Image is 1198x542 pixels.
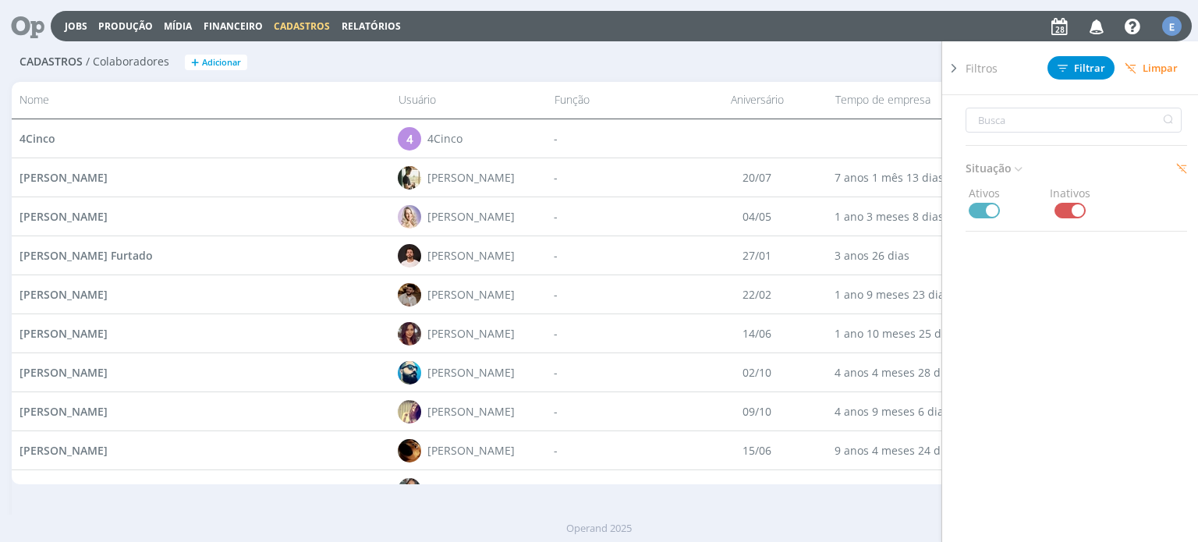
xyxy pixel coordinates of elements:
div: [PERSON_NAME] [428,481,516,498]
span: Filtros [966,60,998,76]
div: 1 ano 9 meses 23 dias [828,275,968,314]
div: 4 [399,127,422,151]
a: Mídia [164,19,192,33]
div: - [547,197,687,236]
div: Usuário [391,87,547,114]
span: Cadastros [274,19,330,33]
span: Filtrar [1058,63,1105,73]
span: [PERSON_NAME] [19,482,108,497]
a: Financeiro [204,19,263,33]
div: - [547,158,687,197]
div: - [547,275,687,314]
a: Jobs [65,19,87,33]
div: - [547,314,687,352]
span: Situação [966,158,1025,179]
button: E [1161,12,1182,40]
div: - [547,431,687,469]
img: D [399,478,422,501]
div: [PERSON_NAME] [428,169,516,186]
button: Produção [94,20,158,33]
img: D [399,400,422,423]
div: 02/10 [687,353,828,391]
a: [PERSON_NAME] [19,481,108,498]
span: [PERSON_NAME] [19,404,108,419]
span: [PERSON_NAME] [19,326,108,341]
div: [PERSON_NAME] [428,364,516,381]
button: Financeiro [199,20,268,33]
img: A [399,244,422,267]
a: [PERSON_NAME] [19,442,108,459]
div: Função [547,87,687,114]
span: [PERSON_NAME] [19,287,108,302]
div: [PERSON_NAME] [428,442,516,459]
button: Cadastros [269,20,335,33]
input: Busca [966,108,1182,133]
a: [PERSON_NAME] [19,325,108,342]
span: + [191,55,199,71]
span: Ativos [969,185,1000,218]
span: [PERSON_NAME] [19,170,108,185]
div: 9 anos 4 meses 24 dias [828,431,968,469]
span: Inativos [1050,185,1090,218]
button: Limpar [1115,57,1188,80]
div: - [547,119,687,158]
a: [PERSON_NAME] Furtado [19,247,153,264]
div: Nome [12,87,390,114]
button: +Adicionar [185,55,247,71]
div: 15/06 [687,431,828,469]
div: 09/10 [687,392,828,430]
span: [PERSON_NAME] Furtado [19,248,153,263]
div: [PERSON_NAME] [428,247,516,264]
div: - [547,470,687,508]
a: Relatórios [342,19,401,33]
a: 4Cinco [19,130,55,147]
img: B [399,283,422,306]
img: A [399,205,422,228]
div: 7 anos 1 mês 13 dias [828,158,968,197]
div: 15/06 [687,470,828,508]
img: D [399,439,422,462]
a: Produção [98,19,153,33]
div: - [547,353,687,391]
a: [PERSON_NAME] [19,286,108,303]
span: Limpar [1125,62,1178,74]
span: [PERSON_NAME] [19,209,108,224]
div: [PERSON_NAME] [428,286,516,303]
div: [PERSON_NAME] [428,208,516,225]
span: / Colaboradores [86,55,169,69]
div: 4Cinco [428,130,463,147]
button: Relatórios [337,20,406,33]
button: Filtrar [1047,56,1115,80]
a: [PERSON_NAME] [19,208,108,225]
button: Mídia [159,20,197,33]
div: Aniversário [687,87,828,114]
a: [PERSON_NAME] [19,169,108,186]
div: 20/07 [687,158,828,197]
img: A [399,166,422,190]
div: 4 anos 9 meses 6 dias [828,392,968,430]
div: 22/02 [687,275,828,314]
div: 4 anos 4 meses 28 dias [828,353,968,391]
img: C [399,322,422,345]
span: [PERSON_NAME] [19,443,108,458]
div: - [547,236,687,275]
span: Cadastros [19,55,83,69]
div: 04/05 [687,197,828,236]
div: 27/01 [687,236,828,275]
div: 1 ano 10 meses 25 dias [828,314,968,352]
span: Adicionar [202,58,241,68]
div: - [547,392,687,430]
span: [PERSON_NAME] [19,365,108,380]
div: [PERSON_NAME] [428,325,516,342]
div: Tempo de empresa [828,87,968,114]
button: Jobs [60,20,92,33]
span: 4Cinco [19,131,55,146]
div: 7 meses 21 dias [828,470,968,508]
a: [PERSON_NAME] [19,403,108,420]
div: E [1162,16,1182,36]
a: [PERSON_NAME] [19,364,108,381]
div: [PERSON_NAME] [428,403,516,420]
div: 14/06 [687,314,828,352]
div: 3 anos 26 dias [828,236,968,275]
div: 1 ano 3 meses 8 dias [828,197,968,236]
